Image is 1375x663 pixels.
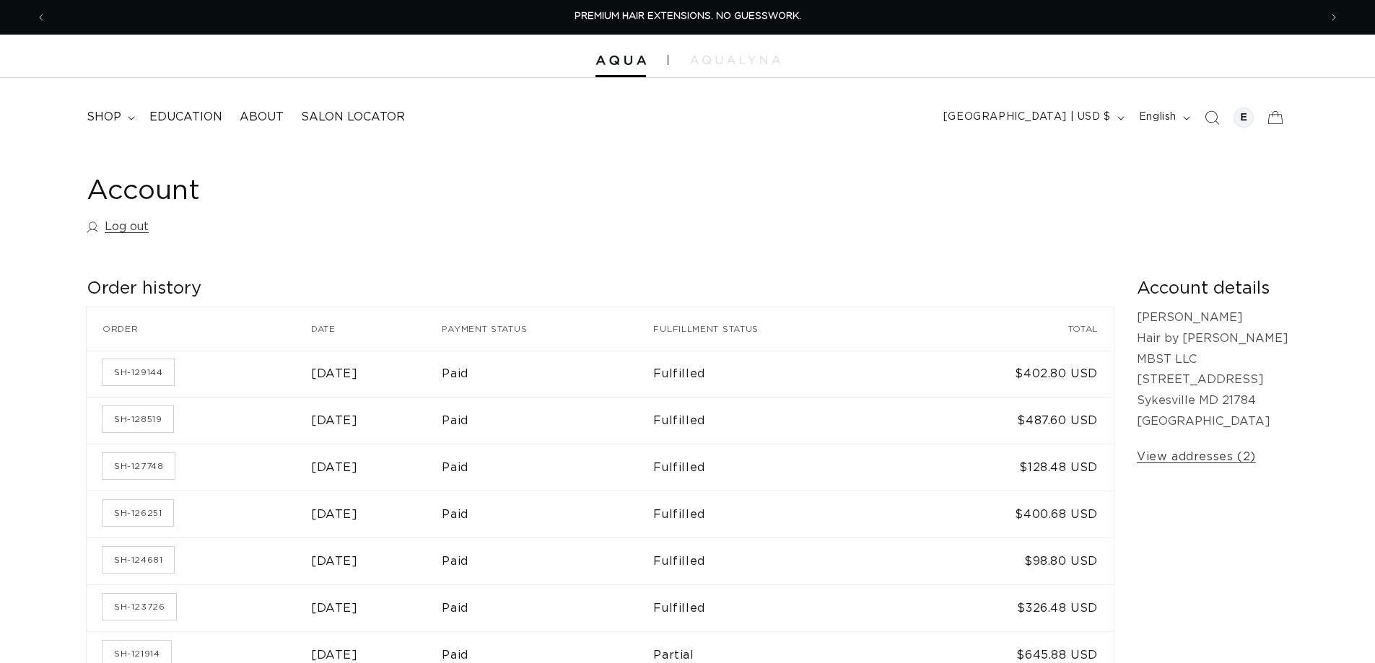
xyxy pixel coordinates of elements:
[102,406,173,432] a: Order number SH-128519
[690,56,780,64] img: aqualyna.com
[653,491,907,537] td: Fulfilled
[653,584,907,631] td: Fulfilled
[943,110,1111,125] span: [GEOGRAPHIC_DATA] | USD $
[301,110,405,125] span: Salon Locator
[87,174,1288,209] h1: Account
[653,537,907,584] td: Fulfilled
[87,216,149,237] a: Log out
[907,397,1114,444] td: $487.60 USD
[102,547,174,573] a: Order number SH-124681
[311,368,358,379] time: [DATE]
[1137,307,1288,432] p: [PERSON_NAME] Hair by [PERSON_NAME] MBST LLC [STREET_ADDRESS] Sykesville MD 21784 [GEOGRAPHIC_DATA]
[311,602,358,614] time: [DATE]
[78,101,141,133] summary: shop
[87,278,1114,300] h2: Order history
[311,556,358,567] time: [DATE]
[907,491,1114,537] td: $400.68 USD
[231,101,292,133] a: About
[442,537,653,584] td: Paid
[907,307,1114,351] th: Total
[442,351,653,398] td: Paid
[102,359,174,385] a: Order number SH-129144
[311,307,442,351] th: Date
[907,444,1114,491] td: $128.48 USD
[1137,278,1288,300] h2: Account details
[141,101,231,133] a: Education
[311,649,358,661] time: [DATE]
[1318,4,1350,31] button: Next announcement
[442,397,653,444] td: Paid
[87,307,311,351] th: Order
[653,444,907,491] td: Fulfilled
[1196,102,1228,133] summary: Search
[102,500,173,526] a: Order number SH-126251
[1130,104,1196,131] button: English
[442,307,653,351] th: Payment status
[907,351,1114,398] td: $402.80 USD
[311,462,358,473] time: [DATE]
[595,56,646,66] img: Aqua Hair Extensions
[442,491,653,537] td: Paid
[653,351,907,398] td: Fulfilled
[907,537,1114,584] td: $98.80 USD
[442,584,653,631] td: Paid
[935,104,1130,131] button: [GEOGRAPHIC_DATA] | USD $
[311,415,358,426] time: [DATE]
[1139,110,1177,125] span: English
[575,12,801,21] span: PREMIUM HAIR EXTENSIONS. NO GUESSWORK.
[102,453,175,479] a: Order number SH-127748
[653,397,907,444] td: Fulfilled
[311,509,358,520] time: [DATE]
[907,584,1114,631] td: $326.48 USD
[442,444,653,491] td: Paid
[653,307,907,351] th: Fulfillment status
[25,4,57,31] button: Previous announcement
[292,101,414,133] a: Salon Locator
[1137,447,1256,467] a: View addresses (2)
[102,594,176,620] a: Order number SH-123726
[87,110,121,125] span: shop
[240,110,284,125] span: About
[149,110,222,125] span: Education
